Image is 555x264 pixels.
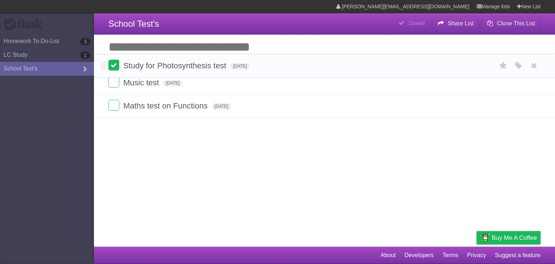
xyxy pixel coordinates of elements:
[163,80,182,86] span: [DATE]
[492,231,537,244] span: Buy me a coffee
[467,248,486,262] a: Privacy
[80,52,90,59] b: 1
[108,19,159,29] span: School Test's
[123,101,210,110] span: Maths test on Functions
[80,38,90,45] b: 3
[408,20,425,26] b: Saved
[123,61,228,70] span: Study for Photosynthesis test
[108,100,119,111] label: Done
[477,231,541,244] a: Buy me a coffee
[432,17,479,30] button: Share List
[495,248,541,262] a: Suggest a feature
[448,20,474,26] b: Share List
[108,77,119,88] label: Done
[497,20,535,26] b: Clone This List
[380,248,396,262] a: About
[496,60,510,72] label: Star task
[481,17,541,30] button: Clone This List
[480,231,490,244] img: Buy me a coffee
[212,103,231,110] span: [DATE]
[230,63,250,69] span: [DATE]
[404,248,434,262] a: Developers
[443,248,459,262] a: Terms
[108,60,119,71] label: Done
[4,18,47,31] div: Flask
[123,78,161,87] span: Music test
